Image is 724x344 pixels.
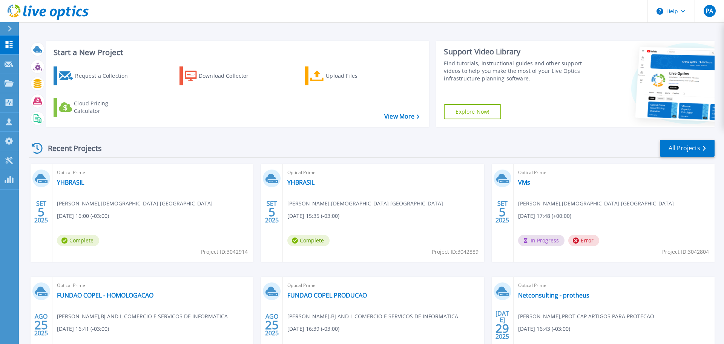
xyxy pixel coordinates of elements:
span: Optical Prime [518,281,710,290]
div: Request a Collection [75,68,135,83]
a: Explore Now! [444,104,501,119]
span: Project ID: 3042804 [662,248,709,256]
span: [DATE] 16:43 (-03:00) [518,325,570,333]
a: View More [384,113,419,120]
a: Netconsulting - protheus [518,292,589,299]
span: PA [706,8,713,14]
a: All Projects [660,140,715,157]
div: AGO 2025 [34,311,48,339]
span: 29 [495,325,509,332]
span: [PERSON_NAME] , [DEMOGRAPHIC_DATA] [GEOGRAPHIC_DATA] [518,199,674,208]
span: [PERSON_NAME] , [DEMOGRAPHIC_DATA] [GEOGRAPHIC_DATA] [57,199,213,208]
a: Request a Collection [54,66,138,85]
span: Optical Prime [287,168,479,177]
span: Complete [287,235,330,246]
span: 5 [499,209,506,215]
div: SET 2025 [34,198,48,226]
a: FUNDAO COPEL - HOMOLOGACAO [57,292,153,299]
span: [PERSON_NAME] , PROT CAP ARTIGOS PARA PROTECAO [518,312,654,321]
span: [PERSON_NAME] , BJ AND L COMERCIO E SERVICOS DE INFORMATICA [287,312,458,321]
a: Upload Files [305,66,389,85]
a: Download Collector [179,66,264,85]
span: Optical Prime [518,168,710,177]
span: Project ID: 3042914 [201,248,248,256]
div: [DATE] 2025 [495,311,509,339]
a: Cloud Pricing Calculator [54,98,138,117]
div: SET 2025 [265,198,279,226]
span: Error [568,235,599,246]
div: Cloud Pricing Calculator [74,100,134,115]
div: Recent Projects [29,139,112,157]
div: AGO 2025 [265,311,279,339]
span: Optical Prime [57,168,249,177]
a: VMs [518,179,530,186]
a: FUNDAO COPEL PRODUCAO [287,292,367,299]
span: 5 [268,209,275,215]
span: Complete [57,235,99,246]
span: Project ID: 3042889 [432,248,479,256]
span: [PERSON_NAME] , [DEMOGRAPHIC_DATA] [GEOGRAPHIC_DATA] [287,199,443,208]
span: 25 [265,322,279,328]
span: [DATE] 17:48 (+00:00) [518,212,571,220]
a: YHBRASIL [287,179,314,186]
span: [DATE] 16:00 (-03:00) [57,212,109,220]
span: In Progress [518,235,564,246]
span: [DATE] 16:41 (-03:00) [57,325,109,333]
div: Download Collector [199,68,259,83]
div: Find tutorials, instructional guides and other support videos to help you make the most of your L... [444,60,586,82]
span: 5 [38,209,44,215]
div: Support Video Library [444,47,586,57]
span: 25 [34,322,48,328]
div: Upload Files [326,68,386,83]
a: YHBRASIL [57,179,84,186]
span: [DATE] 16:39 (-03:00) [287,325,339,333]
span: [PERSON_NAME] , BJ AND L COMERCIO E SERVICOS DE INFORMATICA [57,312,228,321]
span: Optical Prime [287,281,479,290]
div: SET 2025 [495,198,509,226]
h3: Start a New Project [54,48,419,57]
span: Optical Prime [57,281,249,290]
span: [DATE] 15:35 (-03:00) [287,212,339,220]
